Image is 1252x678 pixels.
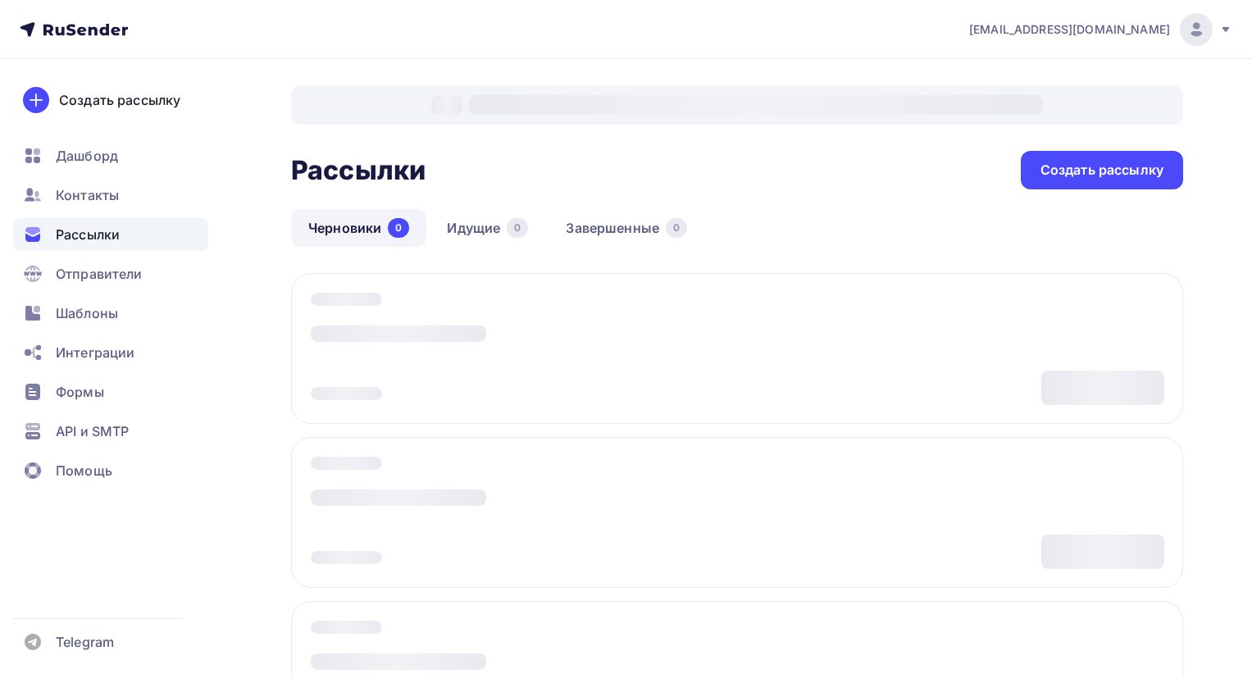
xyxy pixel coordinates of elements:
div: Создать рассылку [1040,161,1163,180]
span: Контакты [56,185,119,205]
div: Создать рассылку [59,90,180,110]
a: Идущие0 [430,209,545,247]
div: 0 [666,218,687,238]
span: Формы [56,382,104,402]
a: Шаблоны [13,297,208,330]
span: Помощь [56,461,112,480]
a: Дашборд [13,139,208,172]
span: Рассылки [56,225,120,244]
a: Завершенные0 [549,209,704,247]
a: [EMAIL_ADDRESS][DOMAIN_NAME] [969,13,1232,46]
div: 0 [388,218,409,238]
span: [EMAIL_ADDRESS][DOMAIN_NAME] [969,21,1170,38]
span: Telegram [56,632,114,652]
a: Формы [13,375,208,408]
a: Черновики0 [291,209,426,247]
a: Отправители [13,257,208,290]
span: Шаблоны [56,303,118,323]
span: API и SMTP [56,421,129,441]
a: Контакты [13,179,208,212]
h2: Рассылки [291,154,426,187]
span: Дашборд [56,146,118,166]
span: Интеграции [56,343,134,362]
a: Рассылки [13,218,208,251]
span: Отправители [56,264,143,284]
div: 0 [507,218,528,238]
